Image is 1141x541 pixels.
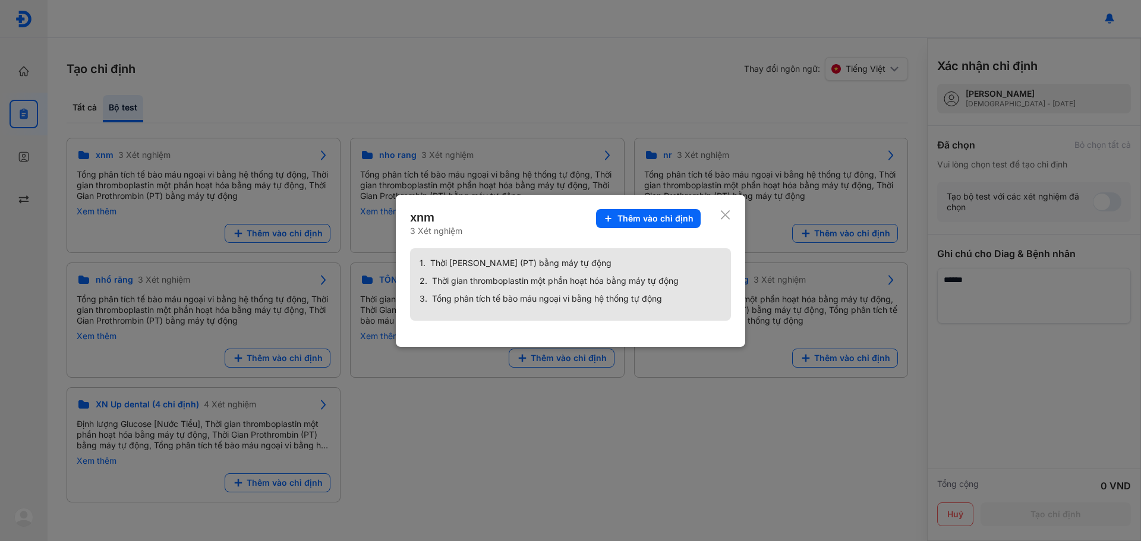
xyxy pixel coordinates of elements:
button: Thêm vào chỉ định [596,209,701,228]
span: Thời gian thromboplastin một phần hoạt hóa bằng máy tự động [432,276,679,286]
span: Thêm vào chỉ định [617,213,694,224]
div: 3 Xét nghiệm [410,226,462,236]
span: 1. [420,258,425,268]
span: Thời [PERSON_NAME] (PT) bằng máy tự động [430,258,612,268]
span: Tổng phân tích tế bào máu ngoại vi bằng hệ thống tự động [432,293,662,304]
span: 3. [420,293,427,304]
div: xnm [410,209,462,226]
span: 2. [420,276,427,286]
